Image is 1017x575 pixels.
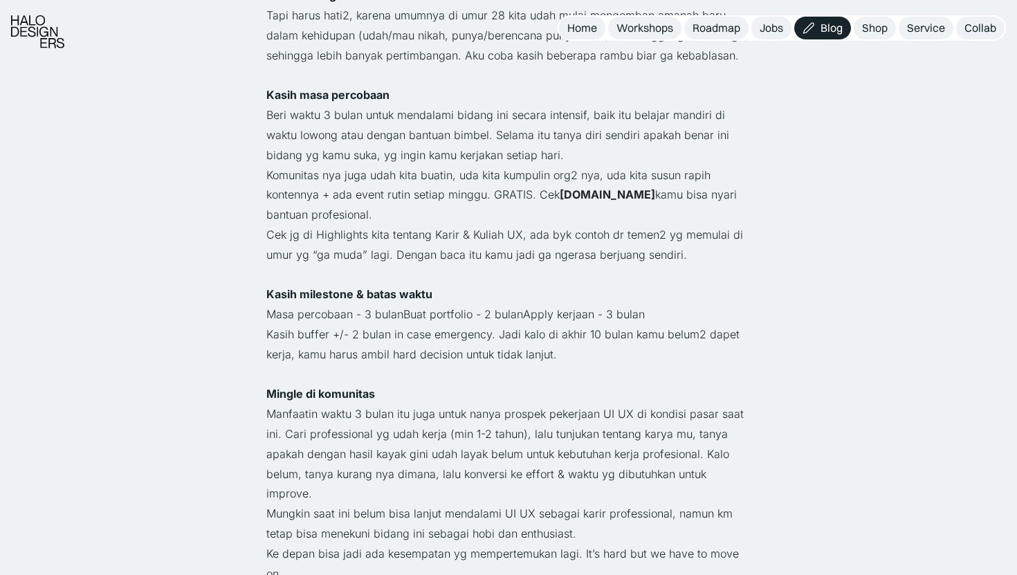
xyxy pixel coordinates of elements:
[854,17,896,39] a: Shop
[266,265,751,285] p: ‍
[899,17,953,39] a: Service
[266,105,751,165] p: Beri waktu 3 bulan untuk mendalami bidang ini secara intensif, baik itu belajar mandiri di waktu ...
[266,404,751,504] p: Manfaatin waktu 3 bulan itu juga untuk nanya prospek pekerjaan UI UX di kondisi pasar saat ini. C...
[560,188,655,201] a: [DOMAIN_NAME]
[693,21,740,35] div: Roadmap
[608,17,681,39] a: Workshops
[266,88,390,102] strong: Kasih masa percobaan
[266,225,751,265] p: Cek jg di Highlights kita tentang Karir & Kuliah UX, ada byk contoh dr temen2 yg memulai di umur ...
[821,21,843,35] div: Blog
[956,17,1005,39] a: Collab
[751,17,791,39] a: Jobs
[794,17,851,39] a: Blog
[907,21,945,35] div: Service
[266,365,751,385] p: ‍
[684,17,749,39] a: Roadmap
[266,287,432,301] strong: Kasih milestone & batas waktu
[760,21,783,35] div: Jobs
[266,304,751,325] p: Masa percobaan - 3 bulanBuat portfolio - 2 bulanApply kerjaan - 3 bulan
[559,17,605,39] a: Home
[964,21,996,35] div: Collab
[567,21,597,35] div: Home
[266,387,375,401] strong: Mingle di komunitas
[266,325,751,365] p: Kasih buffer +/- 2 bulan in case emergency. Jadi kalo di akhir 10 bulan kamu belum2 dapet kerja, ...
[266,165,751,225] p: Komunitas nya juga udah kita buatin, uda kita kumpulin org2 nya, uda kita susun rapih kontennya +...
[266,66,751,86] p: ‍
[266,6,751,65] p: Tapi harus hati2, karena umumnya di umur 28 kita udah mulai mengemban amanah baru dalam kehidupan...
[862,21,888,35] div: Shop
[266,504,751,544] p: Mungkin saat ini belum bisa lanjut mendalami UI UX sebagai karir professional, namun km tetap bis...
[616,21,673,35] div: Workshops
